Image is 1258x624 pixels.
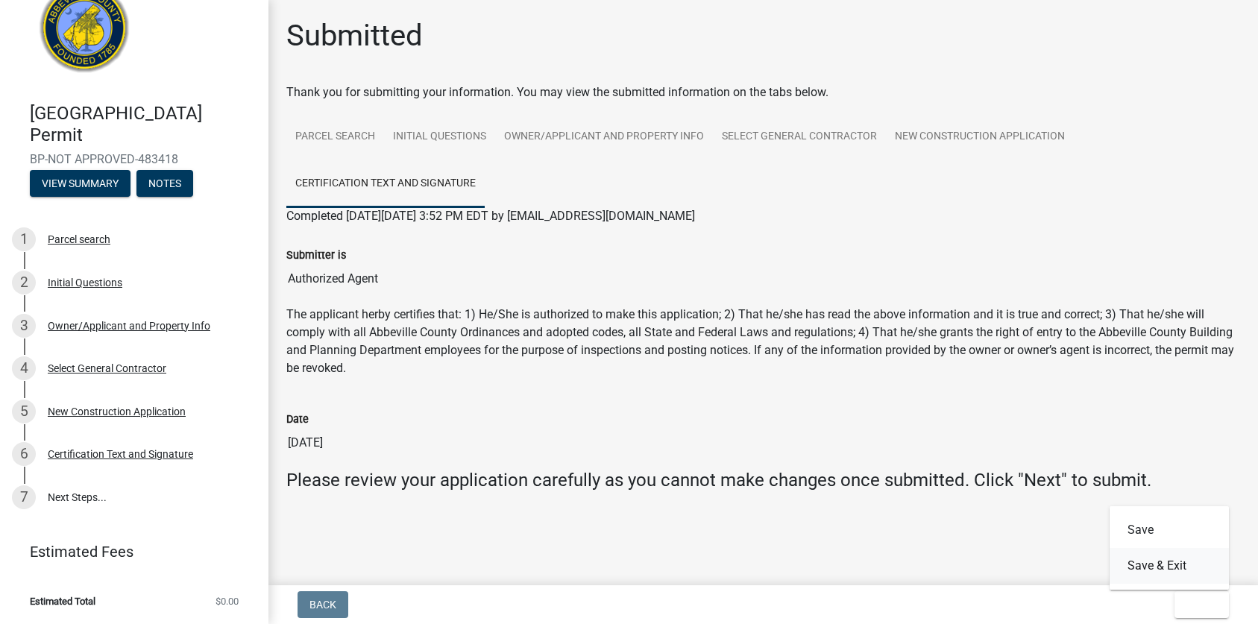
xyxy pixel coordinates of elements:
[48,449,193,459] div: Certification Text and Signature
[309,599,336,611] span: Back
[48,234,110,245] div: Parcel search
[286,18,423,54] h1: Submitted
[12,442,36,466] div: 6
[1110,512,1229,548] button: Save
[12,537,245,567] a: Estimated Fees
[495,113,713,161] a: Owner/Applicant and Property Info
[30,178,130,190] wm-modal-confirm: Summary
[30,103,257,146] h4: [GEOGRAPHIC_DATA] Permit
[286,209,695,223] span: Completed [DATE][DATE] 3:52 PM EDT by [EMAIL_ADDRESS][DOMAIN_NAME]
[12,227,36,251] div: 1
[286,160,485,208] a: Certification Text and Signature
[1110,548,1229,584] button: Save & Exit
[1110,506,1229,590] div: Exit
[713,113,886,161] a: Select General Contractor
[286,113,384,161] a: Parcel search
[48,406,186,417] div: New Construction Application
[12,356,36,380] div: 4
[30,170,130,197] button: View Summary
[1186,599,1208,611] span: Exit
[136,170,193,197] button: Notes
[12,271,36,294] div: 2
[12,400,36,423] div: 5
[286,415,309,425] label: Date
[12,485,36,509] div: 7
[216,596,239,606] span: $0.00
[286,470,1240,491] h4: Please review your application carefully as you cannot make changes once submitted. Click "Next" ...
[30,152,239,166] span: BP-NOT APPROVED-483418
[48,277,122,288] div: Initial Questions
[298,591,348,618] button: Back
[12,314,36,338] div: 3
[1174,591,1229,618] button: Exit
[286,306,1240,377] p: The applicant herby certifies that: 1) He/She is authorized to make this application; 2) That he/...
[886,113,1074,161] a: New Construction Application
[286,250,346,261] label: Submitter is
[48,321,210,331] div: Owner/Applicant and Property Info
[136,178,193,190] wm-modal-confirm: Notes
[384,113,495,161] a: Initial Questions
[286,83,1240,101] div: Thank you for submitting your information. You may view the submitted information on the tabs below.
[30,596,95,606] span: Estimated Total
[48,363,166,374] div: Select General Contractor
